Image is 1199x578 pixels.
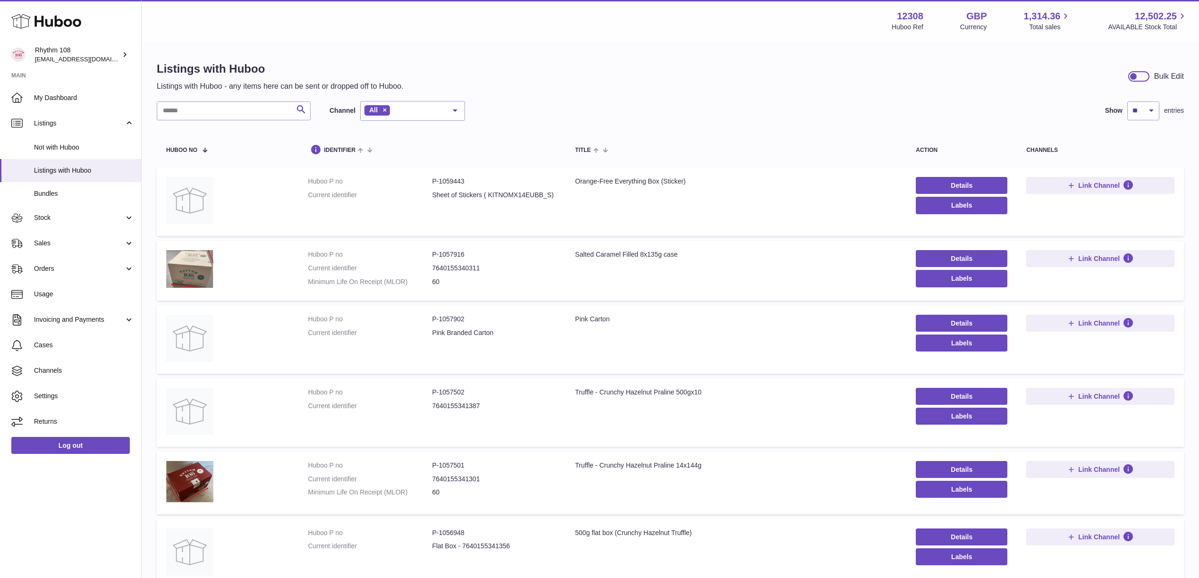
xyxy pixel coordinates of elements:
dd: 60 [432,488,556,497]
span: entries [1164,106,1184,115]
dt: Current identifier [308,264,432,273]
div: Truffle - Crunchy Hazelnut Praline 14x144g [575,461,897,470]
button: Labels [916,548,1007,565]
span: identifier [324,147,355,153]
img: Truffle - Crunchy Hazelnut Praline 500gx10 [166,388,213,435]
span: Bundles [34,189,134,198]
div: Orange-Free Everything Box (Sticker) [575,177,897,186]
div: channels [1026,147,1174,153]
span: title [575,147,591,153]
span: Usage [34,290,134,299]
span: Not with Huboo [34,143,134,152]
div: Pink Carton [575,315,897,324]
dt: Huboo P no [308,388,432,397]
dd: P-1056948 [432,528,556,537]
div: Truffle - Crunchy Hazelnut Praline 500gx10 [575,388,897,397]
img: 500g flat box (Crunchy Hazelnut Truffle) [166,528,213,576]
button: Link Channel [1026,177,1174,194]
span: Link Channel [1078,392,1120,401]
h1: Listings with Huboo [157,61,404,76]
button: Link Channel [1026,528,1174,545]
span: My Dashboard [34,93,134,102]
dt: Huboo P no [308,315,432,324]
div: Salted Caramel Filled 8x135g case [575,250,897,259]
dd: 7640155341301 [432,475,556,484]
label: Channel [329,106,355,115]
dt: Huboo P no [308,250,432,259]
span: Listings with Huboo [34,166,134,175]
dt: Current identifier [308,328,432,337]
dt: Current identifier [308,191,432,200]
a: 1,314.36 Total sales [1024,10,1072,32]
button: Link Channel [1026,250,1174,267]
a: Details [916,388,1007,405]
a: Details [916,528,1007,545]
span: Listings [34,119,124,128]
dd: P-1057902 [432,315,556,324]
span: Link Channel [1078,465,1120,474]
dt: Minimum Life On Receipt (MLOR) [308,488,432,497]
a: Details [916,177,1007,194]
a: Log out [11,437,130,454]
img: Salted Caramel Filled 8x135g case [166,250,213,288]
dt: Huboo P no [308,177,432,186]
span: Link Channel [1078,181,1120,190]
span: Total sales [1029,23,1071,32]
dd: Flat Box - 7640155341356 [432,542,556,551]
span: Link Channel [1078,319,1120,327]
span: Settings [34,392,134,401]
dd: Sheet of Stickers ( KITNOMX14EUBB_S) [432,191,556,200]
strong: 12308 [897,10,923,23]
button: Labels [916,335,1007,352]
div: Rhythm 108 [35,46,120,64]
dd: 60 [432,277,556,286]
dt: Huboo P no [308,528,432,537]
dd: 7640155341387 [432,402,556,410]
button: Labels [916,481,1007,498]
dt: Current identifier [308,402,432,410]
div: action [916,147,1007,153]
span: Orders [34,264,124,273]
span: Stock [34,213,124,222]
img: Orange-Free Everything Box (Sticker) [166,177,213,224]
div: 500g flat box (Crunchy Hazelnut Truffle) [575,528,897,537]
span: Invoicing and Payments [34,315,124,324]
button: Link Channel [1026,315,1174,332]
button: Link Channel [1026,388,1174,405]
img: Pink Carton [166,315,213,362]
a: Details [916,461,1007,478]
strong: GBP [966,10,987,23]
dt: Current identifier [308,542,432,551]
div: Huboo Ref [892,23,923,32]
div: Bulk Edit [1154,71,1184,82]
span: 1,314.36 [1024,10,1061,23]
span: Link Channel [1078,254,1120,263]
button: Link Channel [1026,461,1174,478]
span: Cases [34,341,134,350]
dd: P-1057916 [432,250,556,259]
dd: P-1057501 [432,461,556,470]
div: Currency [960,23,987,32]
dd: 7640155340311 [432,264,556,273]
span: 12,502.25 [1135,10,1177,23]
img: Truffle - Crunchy Hazelnut Praline 14x144g [166,461,213,503]
p: Listings with Huboo - any items here can be sent or dropped off to Huboo. [157,81,404,92]
dd: P-1059443 [432,177,556,186]
span: Huboo no [166,147,197,153]
a: Details [916,315,1007,332]
a: Details [916,250,1007,267]
span: AVAILABLE Stock Total [1108,23,1188,32]
dd: P-1057502 [432,388,556,397]
span: Link Channel [1078,533,1120,541]
button: Labels [916,197,1007,214]
span: [EMAIL_ADDRESS][DOMAIN_NAME] [35,55,139,63]
label: Show [1105,106,1123,115]
dt: Current identifier [308,475,432,484]
a: 12,502.25 AVAILABLE Stock Total [1108,10,1188,32]
button: Labels [916,270,1007,287]
span: Channels [34,366,134,375]
button: Labels [916,408,1007,425]
span: Returns [34,417,134,426]
dt: Huboo P no [308,461,432,470]
img: orders@rhythm108.com [11,48,25,62]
